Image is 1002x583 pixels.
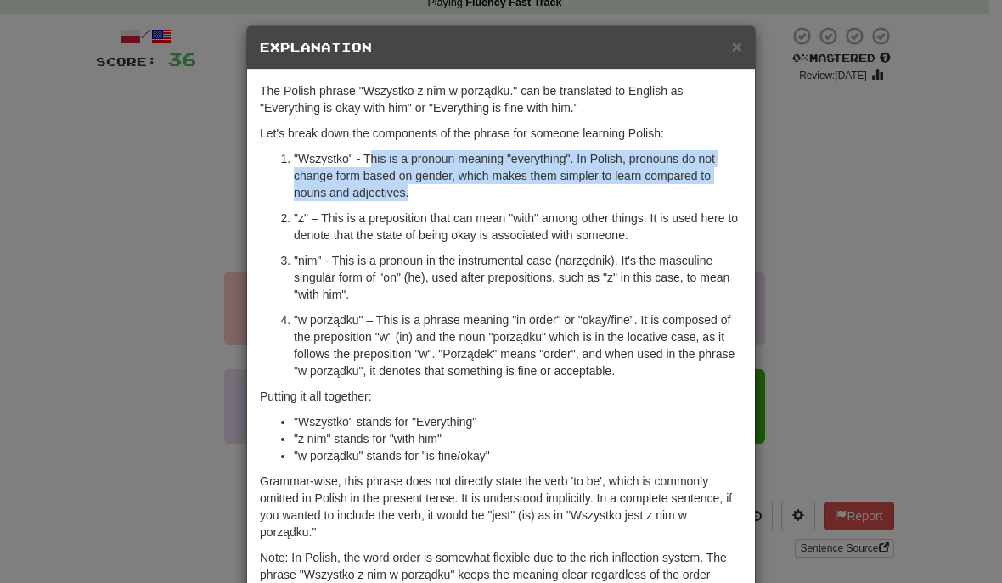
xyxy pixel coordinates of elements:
[260,39,742,56] h5: Explanation
[294,252,742,303] p: "nim" - This is a pronoun in the instrumental case (narzędnik). It's the masculine singular form ...
[260,388,742,405] p: Putting it all together:
[260,82,742,116] p: The Polish phrase "Wszystko z nim w porządku." can be translated to English as "Everything is oka...
[294,150,742,201] p: "Wszystko" - This is a pronoun meaning "everything". In Polish, pronouns do not change form based...
[260,473,742,541] p: Grammar-wise, this phrase does not directly state the verb 'to be', which is commonly omitted in ...
[260,125,742,142] p: Let's break down the components of the phrase for someone learning Polish:
[294,413,742,430] li: "Wszystko" stands for "Everything"
[732,36,742,56] span: ×
[294,447,742,464] li: "w porządku" stands for "is fine/okay"
[294,311,742,379] p: "w porządku" – This is a phrase meaning "in order" or "okay/fine". It is composed of the preposit...
[294,210,742,244] p: "z" – This is a preposition that can mean "with" among other things. It is used here to denote th...
[294,430,742,447] li: "z nim" stands for "with him"
[732,37,742,55] button: Close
